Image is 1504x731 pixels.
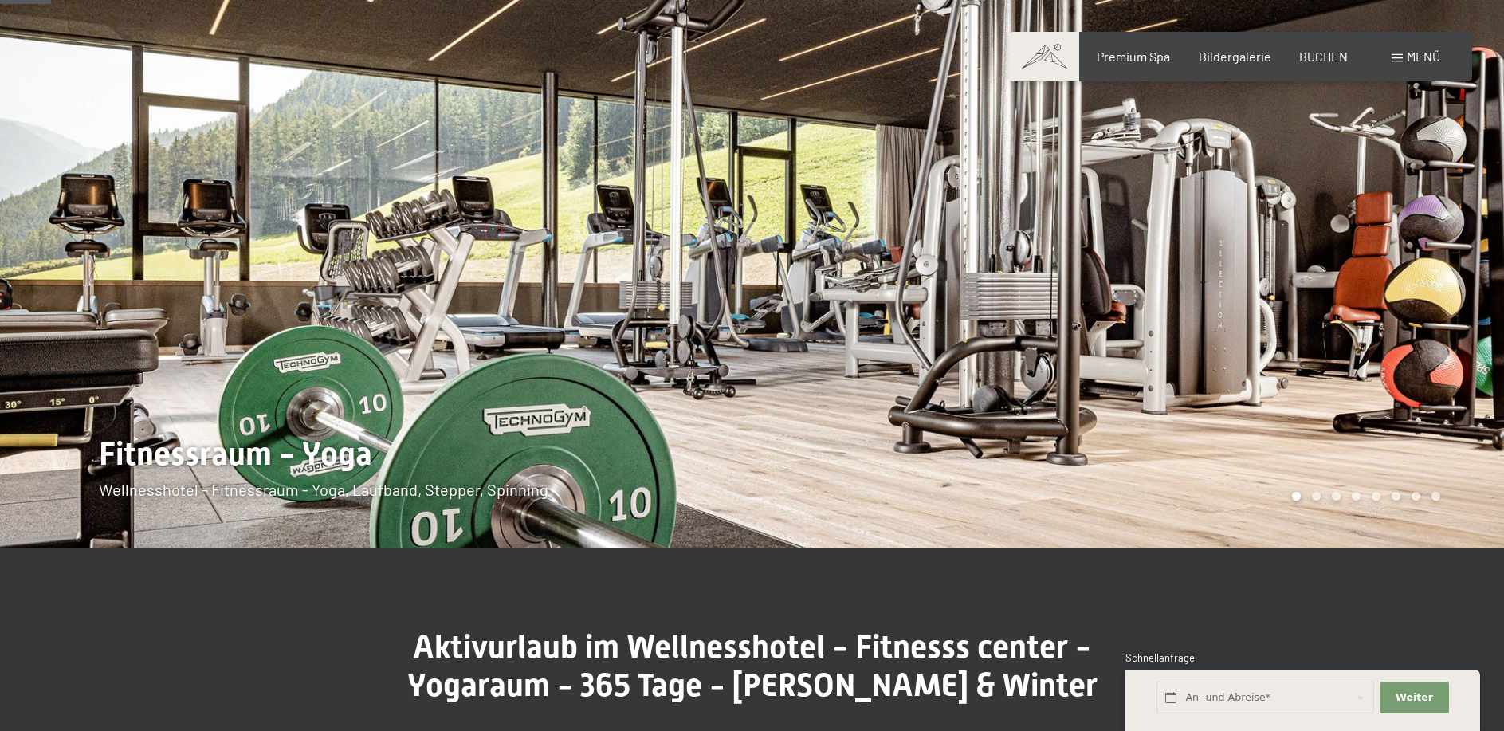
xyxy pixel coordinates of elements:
[1299,49,1348,64] a: BUCHEN
[1097,49,1170,64] a: Premium Spa
[1352,492,1361,501] div: Carousel Page 4
[1407,49,1440,64] span: Menü
[1332,492,1341,501] div: Carousel Page 3
[1392,492,1400,501] div: Carousel Page 6
[1286,492,1440,501] div: Carousel Pagination
[1372,492,1380,501] div: Carousel Page 5
[1292,492,1301,501] div: Carousel Page 1 (Current Slide)
[1431,492,1440,501] div: Carousel Page 8
[1199,49,1271,64] a: Bildergalerie
[1312,492,1321,501] div: Carousel Page 2
[1412,492,1420,501] div: Carousel Page 7
[1125,651,1195,664] span: Schnellanfrage
[1380,682,1448,714] button: Weiter
[407,628,1098,704] span: Aktivurlaub im Wellnesshotel - Fitnesss center - Yogaraum - 365 Tage - [PERSON_NAME] & Winter
[1396,690,1433,705] span: Weiter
